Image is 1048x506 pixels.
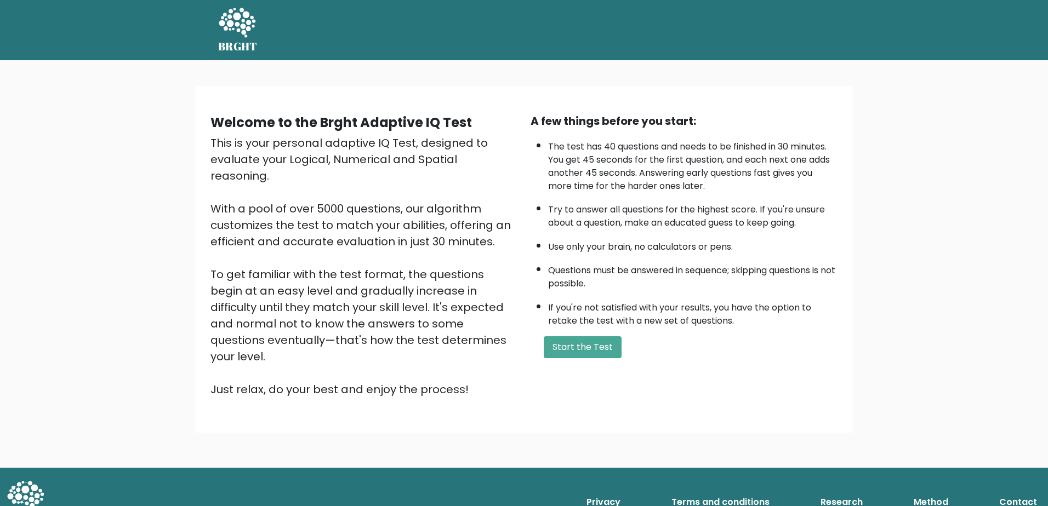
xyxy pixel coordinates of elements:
[210,113,472,131] b: Welcome to the Brght Adaptive IQ Test
[548,135,838,193] li: The test has 40 questions and needs to be finished in 30 minutes. You get 45 seconds for the firs...
[544,336,622,358] button: Start the Test
[548,258,838,290] li: Questions must be answered in sequence; skipping questions is not possible.
[218,4,258,56] a: BRGHT
[548,235,838,254] li: Use only your brain, no calculators or pens.
[218,40,258,53] h5: BRGHT
[548,296,838,327] li: If you're not satisfied with your results, you have the option to retake the test with a new set ...
[531,113,838,129] div: A few things before you start:
[210,135,517,398] div: This is your personal adaptive IQ Test, designed to evaluate your Logical, Numerical and Spatial ...
[548,198,838,229] li: Try to answer all questions for the highest score. If you're unsure about a question, make an edu...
